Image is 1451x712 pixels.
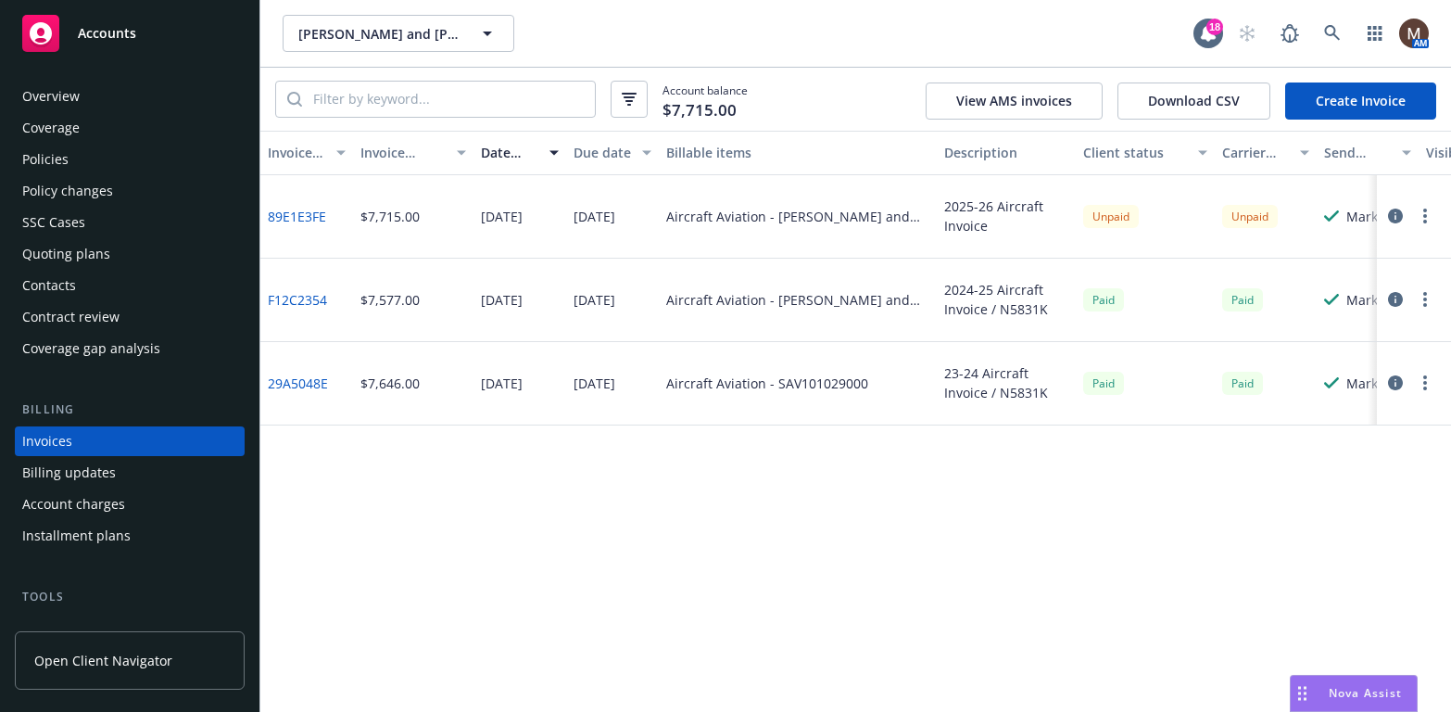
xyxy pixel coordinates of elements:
div: Tools [15,588,245,606]
div: Date issued [481,143,538,162]
div: Send result [1324,143,1391,162]
a: Coverage [15,113,245,143]
div: [DATE] [481,207,523,226]
div: [DATE] [481,290,523,310]
div: [DATE] [574,207,615,226]
a: Billing updates [15,458,245,488]
span: Open Client Navigator [34,651,172,670]
a: Account charges [15,489,245,519]
button: View AMS invoices [926,83,1103,120]
a: F12C2354 [268,290,327,310]
div: Coverage [22,113,80,143]
div: $7,715.00 [360,207,420,226]
div: Paid [1083,288,1124,311]
span: Nova Assist [1329,685,1402,701]
div: Invoices [22,426,72,456]
a: SSC Cases [15,208,245,237]
span: [PERSON_NAME] and [PERSON_NAME] [298,24,459,44]
div: [DATE] [574,374,615,393]
div: Unpaid [1222,205,1278,228]
div: $7,646.00 [360,374,420,393]
div: Manage files [22,614,101,643]
button: Client status [1076,131,1215,175]
input: Filter by keyword... [302,82,595,117]
div: Billing updates [22,458,116,488]
div: Marked as sent [1346,290,1411,310]
a: Contract review [15,302,245,332]
div: 18 [1206,19,1223,35]
div: 2024-25 Aircraft Invoice / N5831K [944,280,1068,319]
div: Aircraft Aviation - SAV101029000 [666,374,868,393]
button: Due date [566,131,659,175]
span: Account balance [662,83,748,116]
a: Coverage gap analysis [15,334,245,363]
div: Quoting plans [22,239,110,269]
div: $7,577.00 [360,290,420,310]
div: Description [944,143,1068,162]
div: Billing [15,400,245,419]
div: Carrier status [1222,143,1289,162]
div: Policies [22,145,69,174]
a: Contacts [15,271,245,300]
div: Installment plans [22,521,131,551]
a: Search [1314,15,1351,52]
div: Overview [22,82,80,111]
a: Create Invoice [1285,83,1436,120]
a: Accounts [15,7,245,59]
span: $7,715.00 [662,98,737,122]
div: 23-24 Aircraft Invoice / N5831K [944,363,1068,402]
div: [DATE] [574,290,615,310]
a: Installment plans [15,521,245,551]
div: 2025-26 Aircraft Invoice [944,197,1068,235]
div: Invoice amount [360,143,446,162]
div: Marked as sent [1346,374,1411,393]
div: Aircraft Aviation - [PERSON_NAME] and [PERSON_NAME] - SAV101029002 [666,207,929,226]
div: Drag to move [1291,676,1314,711]
a: Overview [15,82,245,111]
span: Accounts [78,26,136,41]
a: 29A5048E [268,374,328,393]
div: Contacts [22,271,76,300]
button: Carrier status [1215,131,1317,175]
div: Paid [1222,288,1263,311]
button: Invoice ID [260,131,353,175]
button: Description [937,131,1076,175]
div: [DATE] [481,374,523,393]
a: Quoting plans [15,239,245,269]
button: [PERSON_NAME] and [PERSON_NAME] [283,15,514,52]
div: Aircraft Aviation - [PERSON_NAME] and [PERSON_NAME] - To be assigned - 1513 - [PERSON_NAME] and [... [666,290,929,310]
a: Report a Bug [1271,15,1308,52]
div: Coverage gap analysis [22,334,160,363]
a: Start snowing [1229,15,1266,52]
svg: Search [287,92,302,107]
button: Invoice amount [353,131,473,175]
div: Marked as sent [1346,207,1411,226]
div: Invoice ID [268,143,325,162]
a: Policies [15,145,245,174]
div: Client status [1083,143,1187,162]
div: Paid [1222,372,1263,395]
a: Manage files [15,614,245,643]
div: Account charges [22,489,125,519]
button: Billable items [659,131,937,175]
div: Paid [1083,372,1124,395]
a: Switch app [1356,15,1394,52]
div: SSC Cases [22,208,85,237]
div: Billable items [666,143,929,162]
button: Send result [1317,131,1419,175]
a: Policy changes [15,176,245,206]
div: Policy changes [22,176,113,206]
a: Invoices [15,426,245,456]
div: Contract review [22,302,120,332]
button: Download CSV [1117,83,1270,120]
div: Due date [574,143,631,162]
div: Unpaid [1083,205,1139,228]
button: Nova Assist [1290,675,1418,712]
button: Date issued [473,131,566,175]
a: 89E1E3FE [268,207,326,226]
img: photo [1399,19,1429,48]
